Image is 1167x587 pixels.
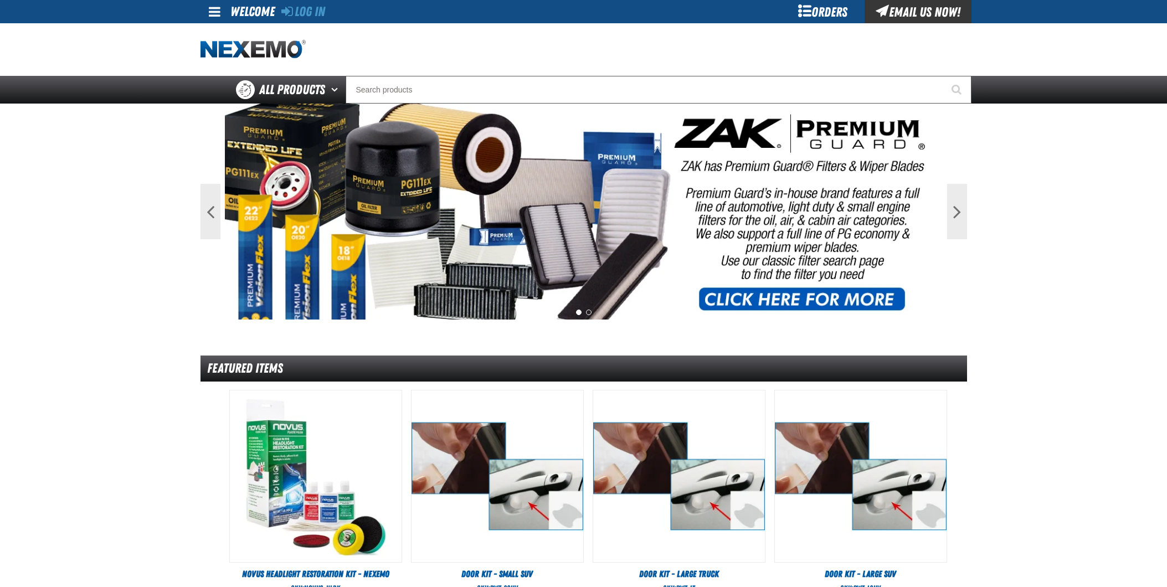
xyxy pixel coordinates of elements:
[412,390,583,562] : View Details of the Door Kit - Small SUV
[229,568,402,580] a: Novus Headlight Restoration Kit - Nexemo
[593,568,765,580] a: Door Kit - Large Truck
[639,569,719,579] span: Door Kit - Large Truck
[586,310,592,315] button: 2 of 2
[775,390,947,562] img: Door Kit - Large SUV
[230,390,402,562] : View Details of the Novus Headlight Restoration Kit - Nexemo
[242,569,389,579] span: Novus Headlight Restoration Kit - Nexemo
[201,184,220,239] button: Previous
[281,4,325,19] a: Log In
[593,390,765,562] img: Door Kit - Large Truck
[411,568,584,580] a: Door Kit - Small SUV
[230,390,402,562] img: Novus Headlight Restoration Kit - Nexemo
[259,80,325,100] span: All Products
[593,390,765,562] : View Details of the Door Kit - Large Truck
[775,390,947,562] : View Details of the Door Kit - Large SUV
[944,76,971,104] button: Start Searching
[825,569,896,579] span: Door Kit - Large SUV
[576,310,582,315] button: 1 of 2
[947,184,967,239] button: Next
[225,104,943,320] img: PG Filters & Wipers
[412,390,583,562] img: Door Kit - Small SUV
[201,40,306,59] img: Nexemo logo
[201,356,967,382] div: Featured Items
[346,76,971,104] input: Search
[774,568,947,580] a: Door Kit - Large SUV
[461,569,533,579] span: Door Kit - Small SUV
[327,76,346,104] button: Open All Products pages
